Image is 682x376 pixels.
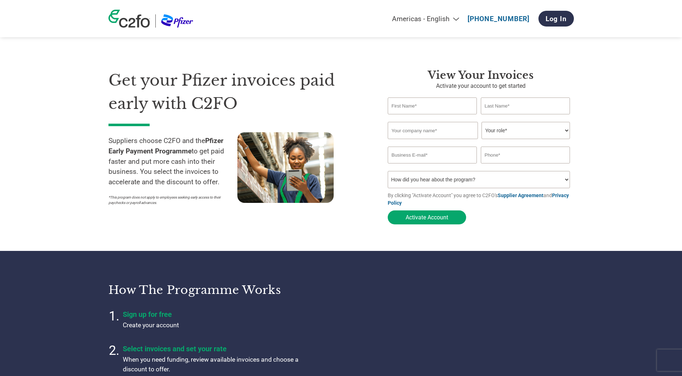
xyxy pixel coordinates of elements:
a: Supplier Agreement [498,192,543,198]
p: *This program does not apply to employees seeking early access to their paychecks or payroll adva... [108,195,230,205]
h3: View your invoices [388,69,574,82]
input: Invalid Email format [388,147,477,163]
input: Phone* [481,147,570,163]
select: Title/Role [482,122,570,139]
input: First Name* [388,97,477,114]
div: Inavlid Phone Number [481,164,570,168]
p: By clicking "Activate Account" you agree to C2FO's and [388,192,574,207]
div: Invalid first name or first name is too long [388,115,477,119]
h4: Sign up for free [123,310,302,319]
input: Last Name* [481,97,570,114]
img: c2fo logo [108,10,150,28]
p: Suppliers choose C2FO and the to get paid faster and put more cash into their business. You selec... [108,136,237,187]
img: supply chain worker [237,132,334,203]
p: When you need funding, review available invoices and choose a discount to offer. [123,355,302,374]
a: [PHONE_NUMBER] [468,15,529,23]
p: Create your account [123,320,302,330]
p: Activate your account to get started [388,82,574,90]
div: Inavlid Email Address [388,164,477,168]
h1: Get your Pfizer invoices paid early with C2FO [108,69,366,115]
button: Activate Account [388,210,466,224]
img: Pfizer [161,14,193,28]
a: Log In [538,11,574,27]
strong: Pfizer Early Payment Programme [108,137,223,155]
input: Your company name* [388,122,478,139]
div: Invalid last name or last name is too long [481,115,570,119]
div: Invalid company name or company name is too long [388,140,570,144]
h4: Select invoices and set your rate [123,344,302,353]
h3: How the programme works [108,283,332,297]
a: Privacy Policy [388,192,569,206]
